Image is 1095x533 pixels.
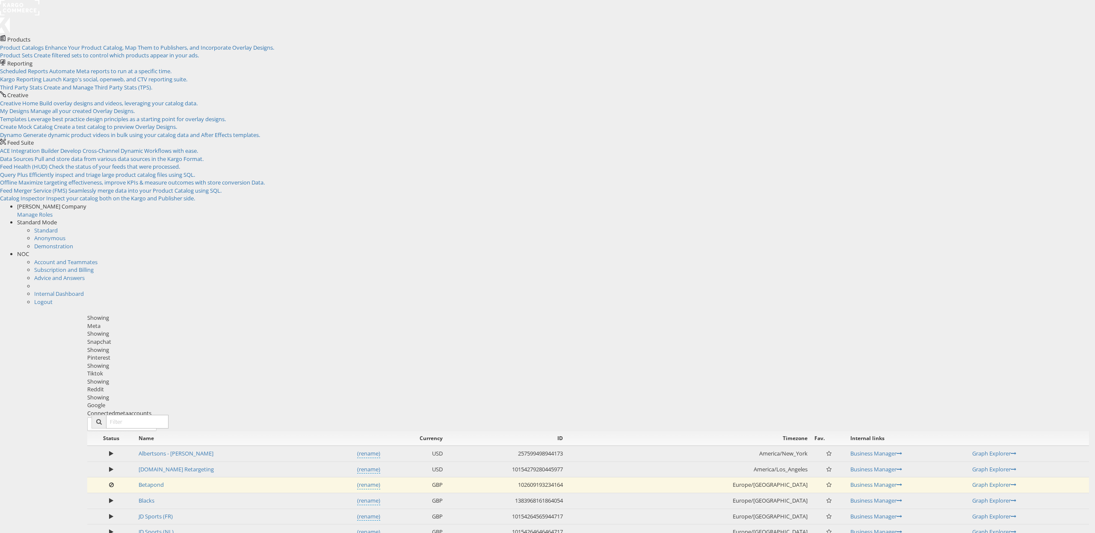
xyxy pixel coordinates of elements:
[357,465,380,474] a: (rename)
[566,477,811,493] td: Europe/[GEOGRAPHIC_DATA]
[18,179,265,186] span: Maximize targeting effectiveness, improve KPIs & measure outcomes with store conversion Data.
[850,497,902,504] a: Business Manager
[357,450,380,458] a: (rename)
[23,131,260,139] span: Generate dynamic product videos in bulk using your catalog data and After Effects templates.
[30,107,135,115] span: Manage all your created Overlay Designs.
[384,509,446,524] td: GBP
[87,346,1089,354] div: Showing
[135,431,384,446] th: Name
[87,393,1089,402] div: Showing
[972,450,1016,457] a: Graph Explorer
[7,36,30,43] span: Products
[44,83,152,91] span: Create and Manage Third Party Stats (TPS).
[106,415,169,429] input: Filter
[87,417,157,432] button: ConnectmetaAccounts
[850,481,902,488] a: Business Manager
[139,497,154,504] a: Blacks
[87,401,1089,409] div: Google
[29,171,195,179] span: Efficiently inspect and triage large product catalog files using SQL.
[34,266,94,274] a: Subscription and Billing
[87,409,1089,417] div: Connected accounts
[87,314,1089,322] div: Showing
[34,234,65,242] a: Anonymous
[850,465,902,473] a: Business Manager
[87,322,1089,330] div: Meta
[17,250,29,258] span: NOC
[35,155,204,163] span: Pull and store data from various data sources in the Kargo Format.
[34,298,53,306] a: Logout
[139,481,164,488] a: Betapond
[34,258,98,266] a: Account and Teammates
[357,481,380,489] a: (rename)
[87,362,1089,370] div: Showing
[49,163,180,170] span: Check the status of your feeds that were processed.
[28,115,226,123] span: Leverage best practice design principles as a starting point for overlay designs.
[7,139,34,146] span: Feed Suite
[357,512,380,521] a: (rename)
[87,431,135,446] th: Status
[34,242,73,250] a: Demonstration
[446,493,566,509] td: 1383968161864054
[139,450,213,457] a: Albertsons - [PERSON_NAME]
[446,509,566,524] td: 10154264565944717
[566,431,811,446] th: Timezone
[87,378,1089,386] div: Showing
[566,446,811,462] td: America/New_York
[87,354,1089,362] div: Pinterest
[972,481,1016,488] a: Graph Explorer
[384,477,446,493] td: GBP
[17,211,53,218] a: Manage Roles
[7,91,28,99] span: Creative
[139,465,214,473] a: [DOMAIN_NAME] Retargeting
[384,462,446,477] td: USD
[46,194,195,202] span: Inspect your catalog both on the Kargo and Publisher side.
[972,465,1016,473] a: Graph Explorer
[139,512,173,520] a: JD Sports (FR)
[115,409,128,417] span: meta
[357,497,380,505] a: (rename)
[7,60,33,67] span: Reporting
[850,450,902,457] a: Business Manager
[43,75,187,83] span: Launch Kargo's social, openweb, and CTV reporting suite.
[17,218,57,226] span: Standard Mode
[847,431,969,446] th: Internal links
[446,446,566,462] td: 257599498944173
[87,338,1089,346] div: Snapchat
[566,509,811,524] td: Europe/[GEOGRAPHIC_DATA]
[972,497,1016,504] a: Graph Explorer
[446,431,566,446] th: ID
[17,202,86,210] span: [PERSON_NAME] Company
[384,493,446,509] td: GBP
[60,147,198,155] span: Develop Cross-Channel Dynamic Workflows with ease.
[34,290,84,298] a: Internal Dashboard
[566,462,811,477] td: America/Los_Angeles
[34,226,58,234] a: Standard
[384,446,446,462] td: USD
[87,385,1089,393] div: Reddit
[566,493,811,509] td: Europe/[GEOGRAPHIC_DATA]
[49,67,172,75] span: Automate Meta reports to run at a specific time.
[45,44,274,51] span: Enhance Your Product Catalog, Map Them to Publishers, and Incorporate Overlay Designs.
[384,431,446,446] th: Currency
[87,369,1089,378] div: Tiktok
[446,462,566,477] td: 10154279280445977
[811,431,846,446] th: Fav.
[446,477,566,493] td: 102609193234164
[68,187,222,194] span: Seamlessly merge data into your Product Catalog using SQL.
[34,51,199,59] span: Create filtered sets to control which products appear in your ads.
[34,274,85,282] a: Advice and Answers
[54,123,177,131] span: Create a test catalog to preview Overlay Designs.
[87,330,1089,338] div: Showing
[850,512,902,520] a: Business Manager
[39,99,198,107] span: Build overlay designs and videos, leveraging your catalog data.
[972,512,1016,520] a: Graph Explorer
